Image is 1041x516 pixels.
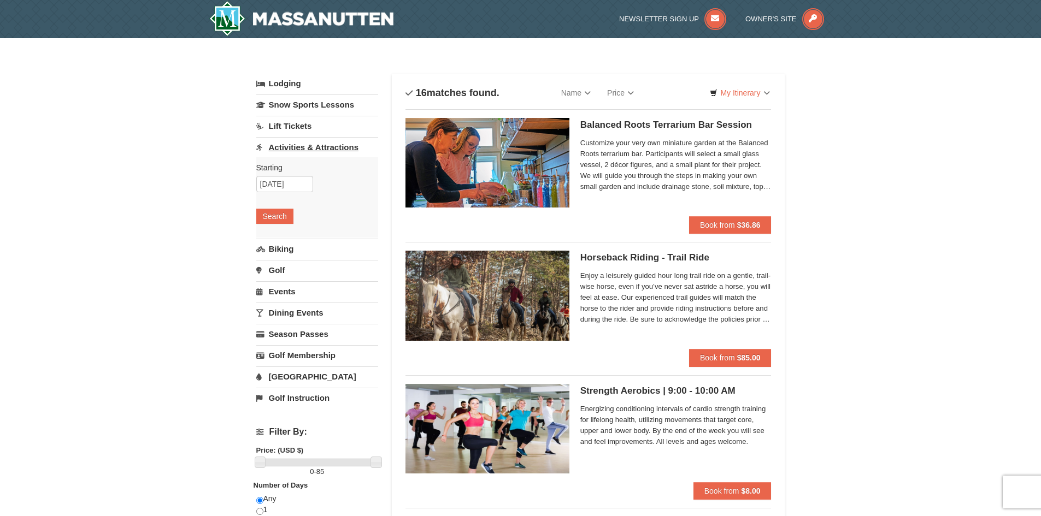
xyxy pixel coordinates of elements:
[580,120,772,131] h5: Balanced Roots Terrarium Bar Session
[689,216,772,234] button: Book from $36.86
[316,467,324,476] span: 85
[693,482,772,500] button: Book from $8.00
[256,281,378,301] a: Events
[745,15,797,23] span: Owner's Site
[416,87,427,98] span: 16
[209,1,394,36] a: Massanutten Resort
[703,85,777,101] a: My Itinerary
[405,384,569,473] img: 6619873-743-43c5cba0.jpeg
[405,87,499,98] h4: matches found.
[745,15,824,23] a: Owner's Site
[580,270,772,325] span: Enjoy a leisurely guided hour long trail ride on a gentle, trail-wise horse, even if you’ve never...
[737,221,761,229] strong: $36.86
[619,15,699,23] span: Newsletter Sign Up
[737,353,761,362] strong: $85.00
[256,239,378,259] a: Biking
[256,162,370,173] label: Starting
[256,366,378,387] a: [GEOGRAPHIC_DATA]
[256,303,378,323] a: Dining Events
[256,324,378,344] a: Season Passes
[256,388,378,408] a: Golf Instruction
[599,82,642,104] a: Price
[689,349,772,366] button: Book from $85.00
[580,385,772,396] h5: Strength Aerobics | 9:00 - 10:00 AM
[256,116,378,136] a: Lift Tickets
[700,353,735,362] span: Book from
[256,345,378,365] a: Golf Membership
[256,466,378,477] label: -
[704,487,739,495] span: Book from
[619,15,726,23] a: Newsletter Sign Up
[553,82,599,104] a: Name
[256,94,378,115] a: Snow Sports Lessons
[310,467,314,476] span: 0
[741,487,760,495] strong: $8.00
[256,260,378,280] a: Golf
[256,137,378,157] a: Activities & Attractions
[256,209,293,224] button: Search
[405,118,569,207] img: 18871151-30-393e4332.jpg
[256,427,378,437] h4: Filter By:
[580,404,772,447] span: Energizing conditioning intervals of cardio strength training for lifelong health, utilizing move...
[256,446,304,454] strong: Price: (USD $)
[209,1,394,36] img: Massanutten Resort Logo
[256,74,378,93] a: Lodging
[580,138,772,192] span: Customize your very own miniature garden at the Balanced Roots terrarium bar. Participants will s...
[254,481,308,489] strong: Number of Days
[405,251,569,340] img: 21584748-79-4e8ac5ed.jpg
[580,252,772,263] h5: Horseback Riding - Trail Ride
[700,221,735,229] span: Book from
